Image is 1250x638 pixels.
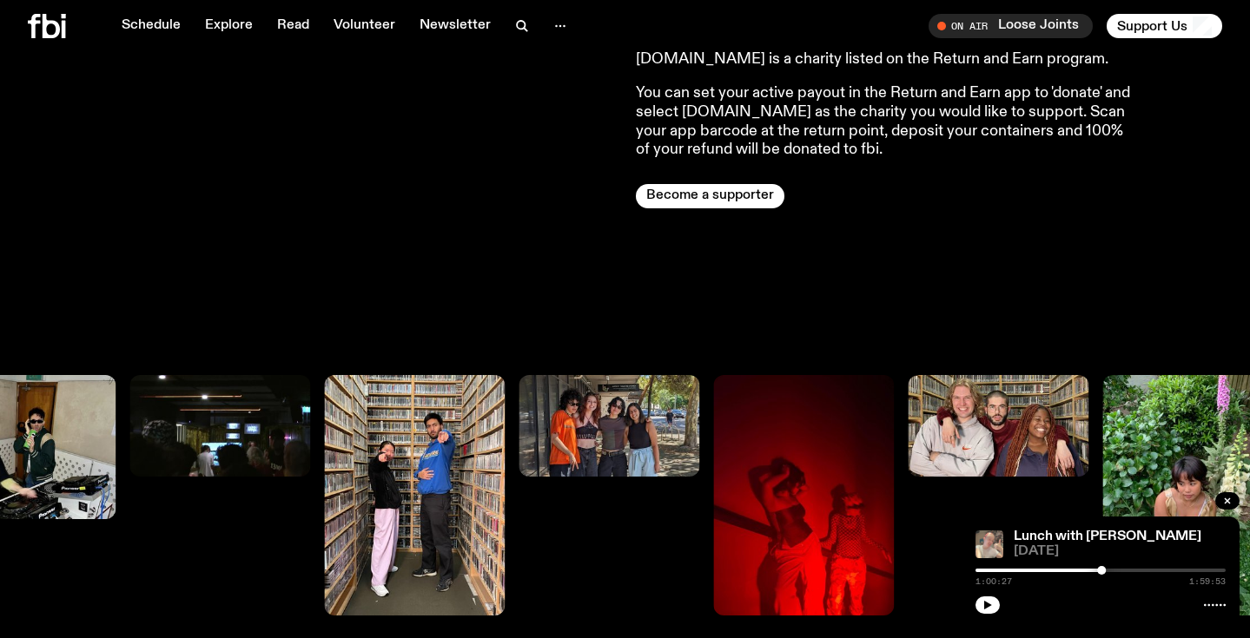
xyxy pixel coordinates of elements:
img: The three members of MUNA stand on the street outside fbi.radio with Tanya Ali. All four of them ... [519,375,699,477]
a: Explore [195,14,263,38]
button: Become a supporter [636,184,784,208]
span: 1:59:53 [1189,577,1226,586]
button: Support Us [1107,14,1222,38]
button: On AirLoose Joints [929,14,1093,38]
a: Newsletter [409,14,501,38]
p: [DOMAIN_NAME] is a charity listed on the Return and Earn program. [636,50,1136,69]
span: [DATE] [1014,545,1226,558]
a: Schedule [111,14,191,38]
img: Benny, Guano C, and Ify stand in the fbi.radio music library. All three are looking at the camera... [908,375,1088,477]
a: Lunch with [PERSON_NAME] [1014,529,1201,543]
a: Read [267,14,320,38]
a: Volunteer [323,14,406,38]
span: Support Us [1117,18,1187,34]
span: 1:00:27 [976,577,1012,586]
p: You can set your active payout in the Return and Earn app to 'donate' and select [DOMAIN_NAME] as... [636,84,1136,159]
